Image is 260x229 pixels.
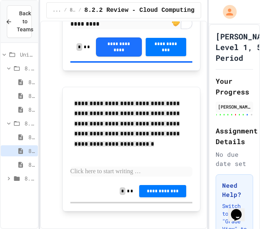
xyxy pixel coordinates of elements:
[218,103,251,110] div: [PERSON_NAME]
[216,125,253,147] h2: Assignment Details
[70,7,76,13] span: 8.2: Cloud Computing
[84,6,195,15] span: 8.2.2 Review - Cloud Computing
[28,161,35,169] span: 8.2.3 Exit Activity - Cloud Service Detective
[216,76,253,97] h2: Your Progress
[53,7,61,13] span: ...
[24,64,35,72] span: 8.1: Artificial Intelligence Basics
[28,147,35,155] span: 8.2.2 Review - Cloud Computing
[78,7,81,13] span: /
[222,181,247,199] h3: Need Help?
[64,7,67,13] span: /
[215,3,239,21] div: My Account
[24,119,35,127] span: 8.2: Cloud Computing
[228,198,252,221] iframe: chat widget
[24,174,35,182] span: 8.3: IoT & Big Data
[7,5,32,38] button: Back to Teams
[216,150,253,168] div: No due date set
[28,106,35,114] span: 8.1.3 Exit Activity - AI Detective
[17,10,33,34] span: Back to Teams
[20,50,35,58] span: Unit 8: Major & Emerging Technologies
[28,92,35,100] span: 8.1.2 Review - Introduction to Artificial Intelligence
[28,78,35,86] span: 8.1.1 Introduction to Artificial Intelligence
[28,133,35,141] span: 8.2.1 Cloud Computing: Transforming the Digital World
